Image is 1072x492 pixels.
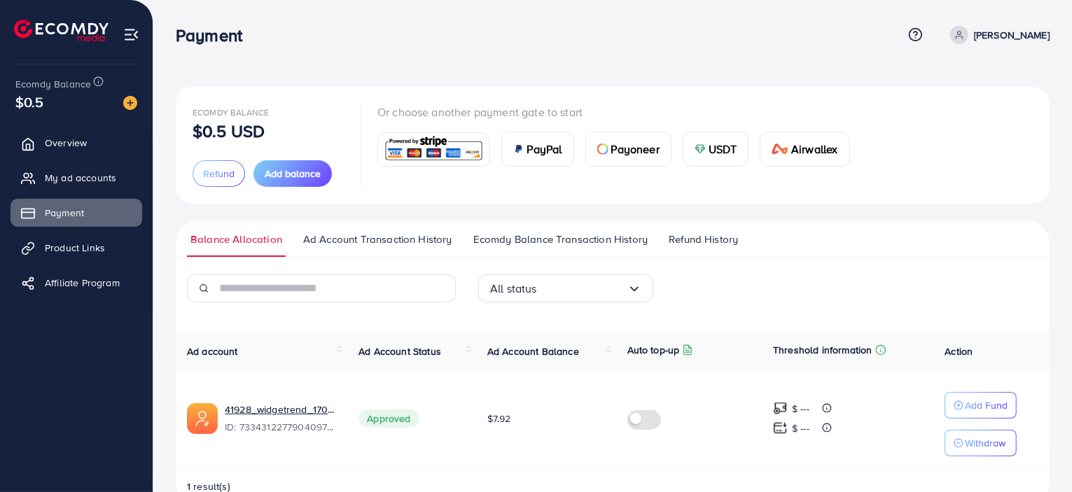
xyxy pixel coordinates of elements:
div: <span class='underline'>41928_widgetrend_1707652682090</span></br>7334312277904097282 [225,402,336,435]
img: image [123,96,137,110]
span: Ad account [187,344,238,358]
span: ID: 7334312277904097282 [225,420,336,434]
iframe: Chat [1012,429,1061,482]
span: $0.5 [15,92,44,112]
button: Add Fund [945,392,1017,419]
a: Product Links [11,234,142,262]
span: Refund [203,167,235,181]
a: cardAirwallex [760,132,849,167]
button: Refund [193,160,245,187]
a: card [377,132,490,167]
img: logo [14,20,109,41]
img: top-up amount [773,401,788,416]
span: Ecomdy Balance Transaction History [473,232,648,247]
span: USDT [709,141,737,157]
span: Payment [45,206,84,220]
p: Or choose another payment gate to start [377,104,861,120]
span: Ad Account Balance [487,344,579,358]
p: Auto top-up [627,342,680,358]
input: Search for option [537,278,627,300]
a: cardPayoneer [585,132,671,167]
img: ic-ads-acc.e4c84228.svg [187,403,218,434]
a: 41928_widgetrend_1707652682090 [225,402,336,416]
img: card [513,143,524,155]
span: All status [490,278,537,300]
img: card [695,143,706,155]
button: Add balance [253,160,332,187]
p: $ --- [792,400,809,417]
img: card [382,134,485,164]
a: Overview [11,129,142,157]
span: Payoneer [611,141,660,157]
img: card [597,143,608,155]
span: PayPal [527,141,562,157]
a: My ad accounts [11,164,142,192]
p: $ --- [792,420,809,437]
span: Add balance [265,167,321,181]
span: Airwallex [791,141,837,157]
p: $0.5 USD [193,122,265,139]
span: Approved [359,409,419,428]
span: Ad Account Status [359,344,441,358]
span: Action [945,344,973,358]
div: Search for option [478,274,653,302]
img: card [772,143,788,155]
button: Withdraw [945,430,1017,456]
a: Payment [11,199,142,227]
p: Add Fund [965,397,1008,414]
a: Affiliate Program [11,269,142,297]
span: Ecomdy Balance [15,77,91,91]
p: [PERSON_NAME] [974,27,1050,43]
span: Product Links [45,241,105,255]
span: Overview [45,136,87,150]
span: My ad accounts [45,171,116,185]
span: Ad Account Transaction History [303,232,452,247]
img: top-up amount [773,421,788,435]
span: Affiliate Program [45,276,120,290]
span: Refund History [669,232,738,247]
span: $7.92 [487,412,511,426]
span: Balance Allocation [190,232,282,247]
p: Threshold information [773,342,872,358]
a: cardUSDT [683,132,749,167]
h3: Payment [176,25,253,45]
img: menu [123,27,139,43]
p: Withdraw [965,435,1005,451]
a: cardPayPal [501,132,574,167]
a: [PERSON_NAME] [945,26,1050,44]
span: Ecomdy Balance [193,106,269,118]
